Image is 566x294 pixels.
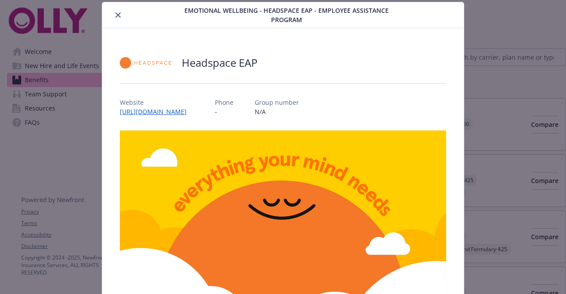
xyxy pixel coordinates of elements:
button: close [113,10,123,20]
p: Website [120,98,194,107]
a: [URL][DOMAIN_NAME] [120,107,194,116]
span: Emotional Wellbeing - Headspace EAP - Employee Assistance Program [180,6,393,24]
img: Headspace [120,50,173,76]
p: Group number [255,98,299,107]
p: N/A [255,107,299,116]
h2: Headspace EAP [182,55,257,70]
p: Phone [215,98,233,107]
p: - [215,107,233,116]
